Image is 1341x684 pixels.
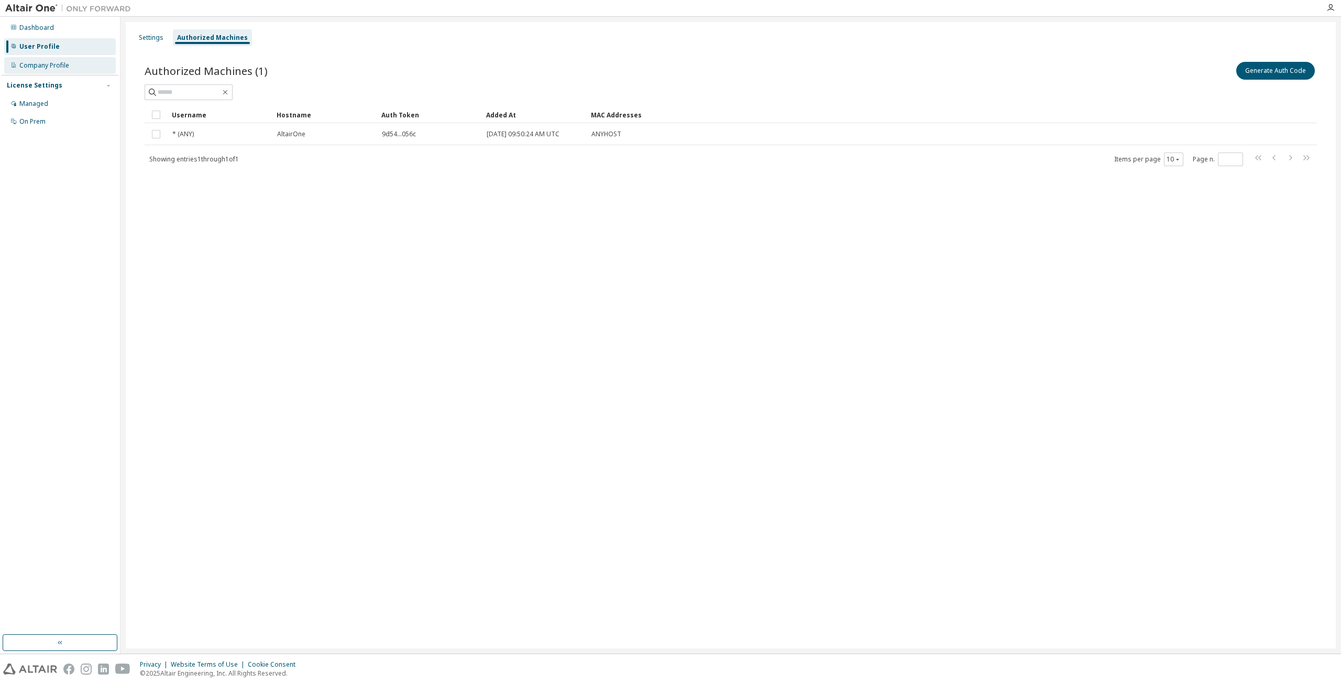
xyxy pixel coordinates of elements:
[7,81,62,90] div: License Settings
[487,130,559,138] span: [DATE] 09:50:24 AM UTC
[171,660,248,669] div: Website Terms of Use
[1193,153,1243,166] span: Page n.
[19,117,46,126] div: On Prem
[19,42,60,51] div: User Profile
[145,63,268,78] span: Authorized Machines (1)
[277,130,305,138] span: AltairOne
[19,24,54,32] div: Dashboard
[381,106,478,123] div: Auth Token
[172,130,194,138] span: * (ANY)
[277,106,373,123] div: Hostname
[1236,62,1315,80] button: Generate Auth Code
[140,669,302,678] p: © 2025 Altair Engineering, Inc. All Rights Reserved.
[81,664,92,675] img: instagram.svg
[591,130,621,138] span: ANYHOST
[486,106,582,123] div: Added At
[591,106,1207,123] div: MAC Addresses
[98,664,109,675] img: linkedin.svg
[63,664,74,675] img: facebook.svg
[177,34,248,42] div: Authorized Machines
[1114,153,1183,166] span: Items per page
[172,106,268,123] div: Username
[149,155,239,164] span: Showing entries 1 through 1 of 1
[115,664,130,675] img: youtube.svg
[19,61,69,70] div: Company Profile
[5,3,136,14] img: Altair One
[248,660,302,669] div: Cookie Consent
[3,664,57,675] img: altair_logo.svg
[140,660,171,669] div: Privacy
[139,34,163,42] div: Settings
[382,130,416,138] span: 9d54...056c
[19,100,48,108] div: Managed
[1167,155,1181,164] button: 10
